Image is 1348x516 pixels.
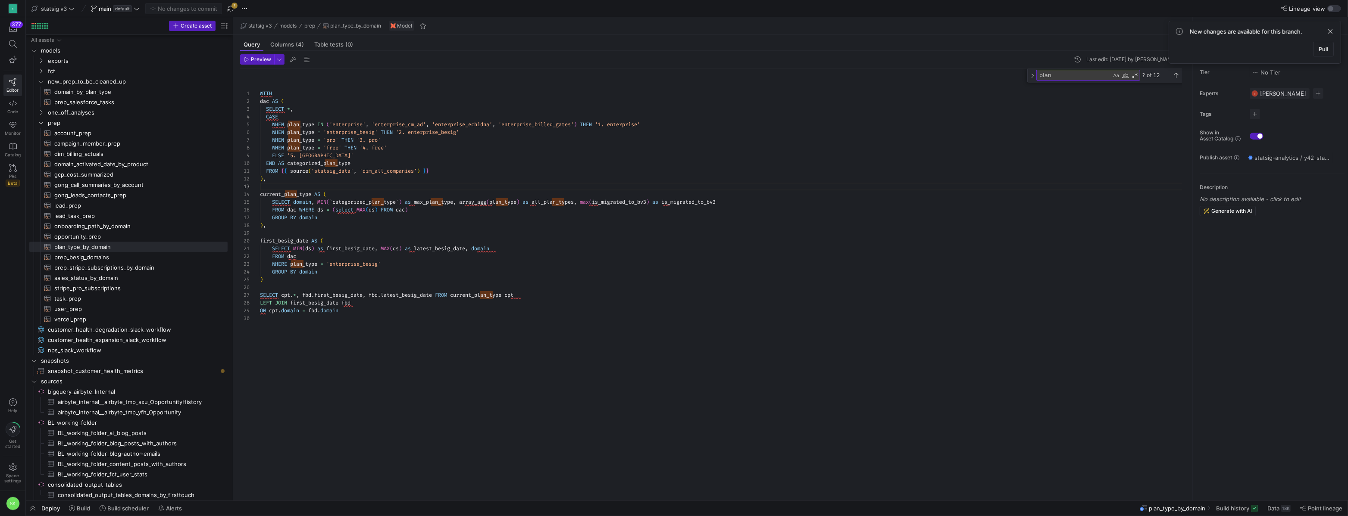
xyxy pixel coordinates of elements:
span: ds [305,245,311,252]
span: as [652,199,658,205]
span: Editor [7,87,19,93]
span: WHEN [272,144,284,151]
div: 10 [240,159,250,167]
span: FROM [381,206,393,213]
div: 21 [240,245,250,252]
span: FROM [272,253,284,260]
span: ( [486,199,489,205]
span: dac [396,206,405,213]
div: 29 [240,307,250,314]
span: WHERE [272,261,287,267]
span: ( [323,191,326,198]
span: BY [290,214,296,221]
span: all_plan_types [532,199,574,205]
span: GROUP [272,268,287,275]
span: GROUP [272,214,287,221]
span: fbd [369,292,378,298]
span: plan_type [287,121,314,128]
span: domain [293,199,311,205]
span: source [290,168,308,174]
a: S [3,1,22,16]
div: 27 [240,291,250,299]
button: Pull [1313,42,1334,56]
span: , [453,199,456,205]
span: = [317,144,320,151]
span: = [302,307,305,314]
span: ds [393,245,399,252]
button: Build history [1212,501,1262,516]
span: ( [308,168,311,174]
span: ` [329,199,332,205]
div: 26 [240,283,250,291]
span: 'enterprise_cm_ad' [372,121,426,128]
span: 'enterprise_billed_gates' [498,121,574,128]
span: , [296,292,299,298]
button: plan_type_by_domain [321,21,384,31]
span: first_besig_date [290,299,338,306]
span: , [353,168,357,174]
span: plan_type_by_domain [331,23,382,29]
span: THEN [344,144,357,151]
span: Preview [251,56,271,62]
span: statsig v3 [41,5,67,12]
span: BY [290,268,296,275]
span: domain [320,307,338,314]
button: statsig-analytics / y42_statsig_v3_test_main / plan_type_by_domain [1246,152,1332,163]
div: 14 [240,190,250,198]
span: ) [417,168,420,174]
div: 7 [240,136,250,144]
span: Build scheduler [107,505,149,512]
span: ELSE [272,152,284,159]
span: AS [272,98,278,105]
span: models [280,23,297,29]
span: ( [390,245,393,252]
span: { [281,168,284,174]
span: max_plan_type [414,199,453,205]
button: maindefault [89,3,142,14]
div: Use Regular Expression (⌥⌘R) [1131,71,1139,80]
span: plan_type [290,261,317,267]
div: 17 [240,214,250,221]
span: ds [369,206,375,213]
span: ( [366,206,369,213]
span: , [263,222,266,229]
span: 'enterprise' [329,121,366,128]
span: AS [278,160,284,167]
img: No tier [1252,69,1259,76]
button: Data18K [1264,501,1295,516]
span: cpt [281,292,290,298]
span: FROM [435,292,447,298]
span: WHEN [272,129,284,136]
div: 18 [240,221,250,229]
span: WHERE [299,206,314,213]
div: Match Case (⌥⌘C) [1112,71,1120,80]
span: 'free' [323,144,341,151]
span: Help [7,408,18,413]
button: Build [65,501,94,516]
button: models [278,21,299,31]
span: } [426,168,429,174]
span: Build [77,505,90,512]
button: Point lineage [1296,501,1346,516]
span: plan_type [287,144,314,151]
span: WHEN [272,121,284,128]
span: Generate with AI [1211,208,1252,214]
div: 19 [240,229,250,237]
span: ( [332,206,335,213]
div: 18K [1281,505,1291,512]
div: 23 [240,260,250,268]
div: 22 [240,252,250,260]
span: THEN [341,137,353,143]
span: FROM [266,168,278,174]
span: Catalog [5,152,21,157]
a: Spacesettings [3,460,22,487]
span: fbd [341,299,350,306]
span: = [320,261,323,267]
span: } [423,168,426,174]
span: '5. [GEOGRAPHIC_DATA]' [287,152,353,159]
span: Alerts [166,505,182,512]
div: 377 [10,21,23,28]
span: latest_besig_date [414,245,465,252]
textarea: Find [1037,70,1111,80]
span: , [426,121,429,128]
